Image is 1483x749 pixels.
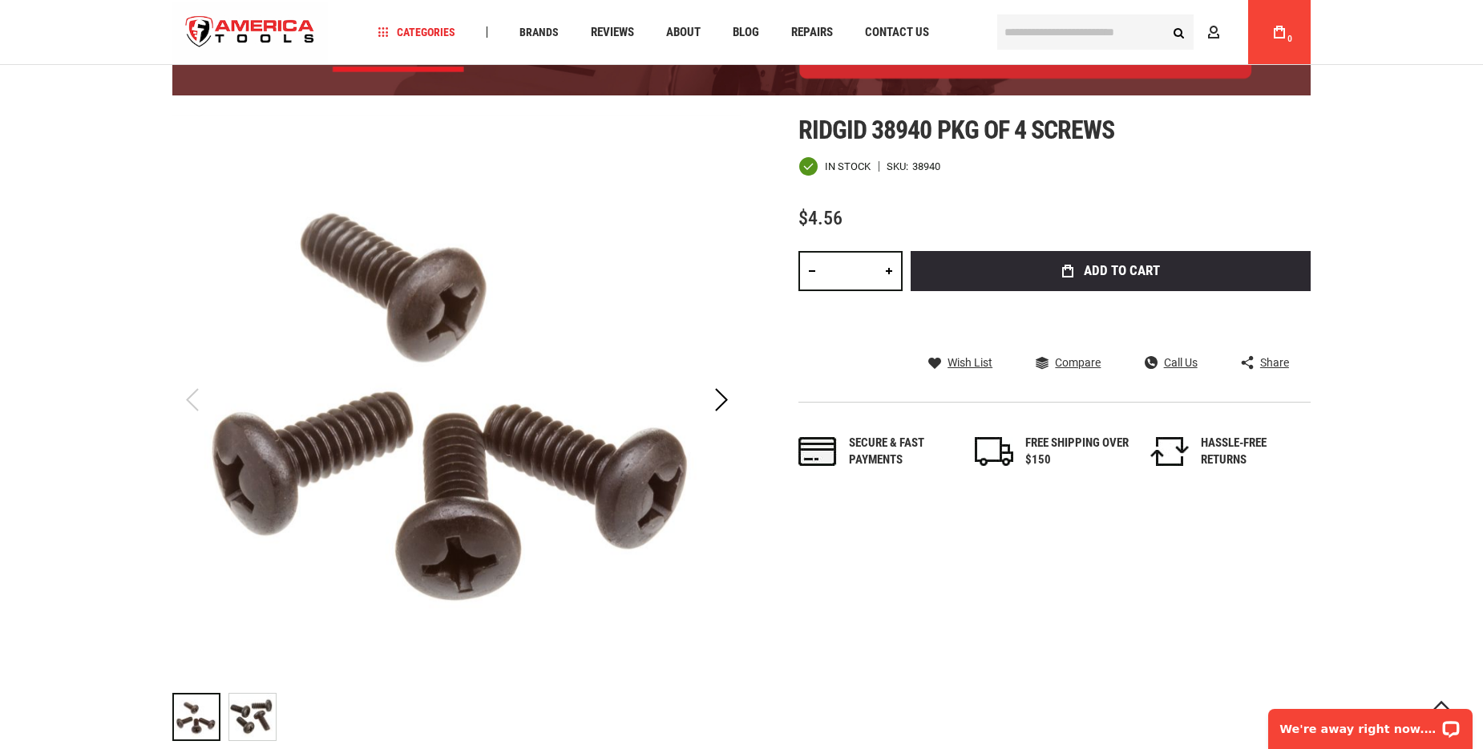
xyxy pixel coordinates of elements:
a: Wish List [928,355,992,370]
img: returns [1150,437,1189,466]
span: Ridgid 38940 pkg of 4 screws [798,115,1114,145]
span: Brands [519,26,559,38]
span: Add to Cart [1084,264,1160,277]
span: Reviews [591,26,634,38]
span: Share [1260,357,1289,368]
a: Brands [512,22,566,43]
a: Repairs [784,22,840,43]
span: Compare [1055,357,1101,368]
a: Categories [371,22,463,43]
iframe: LiveChat chat widget [1258,698,1483,749]
span: Call Us [1164,357,1198,368]
div: Next [701,115,741,685]
a: store logo [172,2,328,63]
a: Contact Us [858,22,936,43]
a: Call Us [1145,355,1198,370]
a: Blog [725,22,766,43]
span: Repairs [791,26,833,38]
img: payments [798,437,837,466]
a: Reviews [584,22,641,43]
button: Search [1163,17,1194,47]
div: Secure & fast payments [849,435,953,469]
iframe: Secure express checkout frame [907,296,1314,342]
div: RIDGID 38940 PKG OF 4 SCREWS [228,685,277,749]
a: Compare [1036,355,1101,370]
div: FREE SHIPPING OVER $150 [1025,435,1129,469]
span: Contact Us [865,26,929,38]
span: 0 [1287,34,1292,43]
img: shipping [975,437,1013,466]
img: RIDGID 38940 PKG OF 4 SCREWS [229,694,276,740]
span: Categories [378,26,455,38]
div: 38940 [912,161,940,172]
img: America Tools [172,2,328,63]
span: Wish List [948,357,992,368]
span: $4.56 [798,207,843,229]
a: About [659,22,708,43]
span: In stock [825,161,871,172]
strong: SKU [887,161,912,172]
div: HASSLE-FREE RETURNS [1201,435,1305,469]
img: RIDGID 38940 PKG OF 4 SCREWS [172,115,741,685]
span: About [666,26,701,38]
div: RIDGID 38940 PKG OF 4 SCREWS [172,685,228,749]
span: Blog [733,26,759,38]
button: Add to Cart [911,251,1311,291]
div: Availability [798,156,871,176]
